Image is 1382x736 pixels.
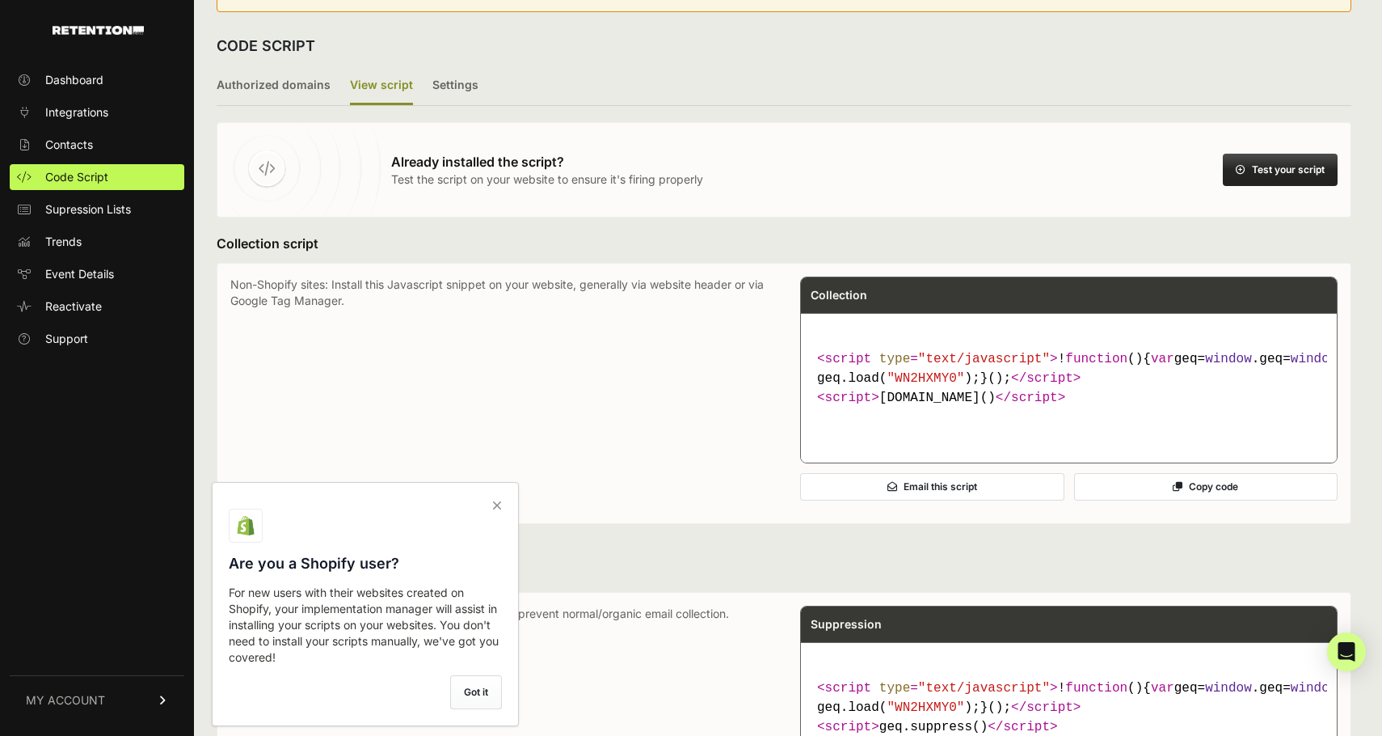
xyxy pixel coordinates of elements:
[879,352,910,366] span: type
[1065,681,1127,696] span: function
[236,516,255,535] img: Shopify
[1011,700,1081,715] span: </ >
[1291,352,1338,366] span: window
[217,234,1351,253] h3: Collection script
[1026,371,1073,386] span: script
[230,277,768,510] p: Non-Shopify sites: Install this Javascript snippet on your website, generally via website header ...
[1003,720,1050,734] span: script
[10,99,184,125] a: Integrations
[1327,632,1366,671] div: Open Intercom Messenger
[10,197,184,222] a: Supression Lists
[10,326,184,352] a: Support
[1065,352,1127,366] span: function
[887,700,964,715] span: "WN2HXMY0"
[391,171,703,188] p: Test the script on your website to ensure it's firing properly
[450,675,502,709] label: Got it
[10,132,184,158] a: Contacts
[817,681,1058,696] span: < = >
[817,391,879,405] span: < >
[350,67,413,105] label: View script
[1065,681,1143,696] span: ( )
[1011,371,1081,386] span: </ >
[887,371,964,386] span: "WN2HXMY0"
[801,607,1337,642] div: Suppression
[10,164,184,190] a: Code Script
[10,294,184,319] a: Reactivate
[1074,473,1338,501] button: Copy code
[10,67,184,93] a: Dashboard
[811,343,1327,414] code: [DOMAIN_NAME]()
[801,277,1337,313] div: Collection
[1151,681,1174,696] span: var
[817,720,879,734] span: < >
[45,331,88,347] span: Support
[817,352,1058,366] span: < = >
[45,169,108,185] span: Code Script
[45,201,131,218] span: Supression Lists
[825,352,872,366] span: script
[53,26,144,35] img: Retention.com
[10,229,184,255] a: Trends
[10,675,184,725] a: MY ACCOUNT
[1026,700,1073,715] span: script
[1011,391,1058,405] span: script
[825,681,872,696] span: script
[229,585,502,666] p: For new users with their websites created on Shopify, your implementation manager will assist in ...
[217,563,1351,582] h3: Suppression script
[26,692,105,709] span: MY ACCOUNT
[1223,154,1338,186] button: Test your script
[988,720,1057,734] span: </ >
[45,266,114,282] span: Event Details
[1151,352,1174,366] span: var
[391,152,703,171] h3: Already installed the script?
[996,391,1065,405] span: </ >
[45,298,102,315] span: Reactivate
[45,234,82,250] span: Trends
[45,137,93,153] span: Contacts
[1205,352,1252,366] span: window
[1291,681,1338,696] span: window
[432,67,478,105] label: Settings
[1065,352,1143,366] span: ( )
[918,681,1050,696] span: "text/javascript"
[825,391,872,405] span: script
[217,35,315,57] h2: CODE SCRIPT
[229,552,502,575] h3: Are you a Shopify user?
[800,473,1064,501] button: Email this script
[825,720,872,734] span: script
[10,261,184,287] a: Event Details
[1205,681,1252,696] span: window
[918,352,1050,366] span: "text/javascript"
[217,67,331,105] label: Authorized domains
[45,104,108,121] span: Integrations
[879,681,910,696] span: type
[45,72,103,88] span: Dashboard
